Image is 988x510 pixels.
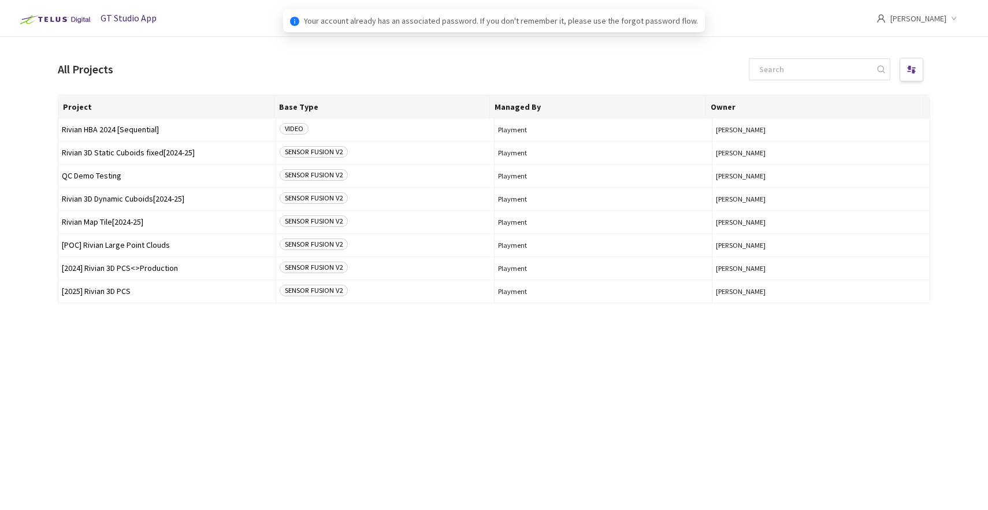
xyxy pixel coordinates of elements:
span: Playment [498,172,708,180]
button: [PERSON_NAME] [716,287,926,296]
span: info-circle [290,17,299,26]
span: down [951,16,957,21]
span: Playment [498,148,708,157]
span: Rivian Map Tile[2024-25] [62,218,272,226]
span: Playment [498,125,708,134]
span: [2024] Rivian 3D PCS<>Production [62,264,272,273]
img: Telus [14,10,94,29]
span: SENSOR FUSION V2 [280,146,348,158]
th: Managed By [490,95,706,118]
span: Rivian 3D Dynamic Cuboids[2024-25] [62,195,272,203]
span: Your account already has an associated password. If you don't remember it, please use the forgot ... [304,14,698,27]
span: SENSOR FUSION V2 [280,262,348,273]
span: SENSOR FUSION V2 [280,239,348,250]
button: [PERSON_NAME] [716,195,926,203]
button: [PERSON_NAME] [716,218,926,226]
span: Rivian HBA 2024 [Sequential] [62,125,272,134]
span: GT Studio App [101,12,157,24]
span: QC Demo Testing [62,172,272,180]
span: [2025] Rivian 3D PCS [62,287,272,296]
span: VIDEO [280,123,309,135]
span: Playment [498,264,708,273]
span: Rivian 3D Static Cuboids fixed[2024-25] [62,148,272,157]
button: [PERSON_NAME] [716,148,926,157]
button: [PERSON_NAME] [716,125,926,134]
button: [PERSON_NAME] [716,264,926,273]
th: Project [58,95,274,118]
input: Search [752,59,875,80]
button: [PERSON_NAME] [716,241,926,250]
span: Playment [498,218,708,226]
span: SENSOR FUSION V2 [280,215,348,227]
span: SENSOR FUSION V2 [280,169,348,181]
span: Playment [498,241,708,250]
span: SENSOR FUSION V2 [280,192,348,204]
span: SENSOR FUSION V2 [280,285,348,296]
div: All Projects [58,60,113,78]
span: [POC] Rivian Large Point Clouds [62,241,272,250]
button: [PERSON_NAME] [716,172,926,180]
span: Playment [498,287,708,296]
th: Base Type [274,95,491,118]
span: Playment [498,195,708,203]
span: user [876,14,886,23]
th: Owner [706,95,922,118]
